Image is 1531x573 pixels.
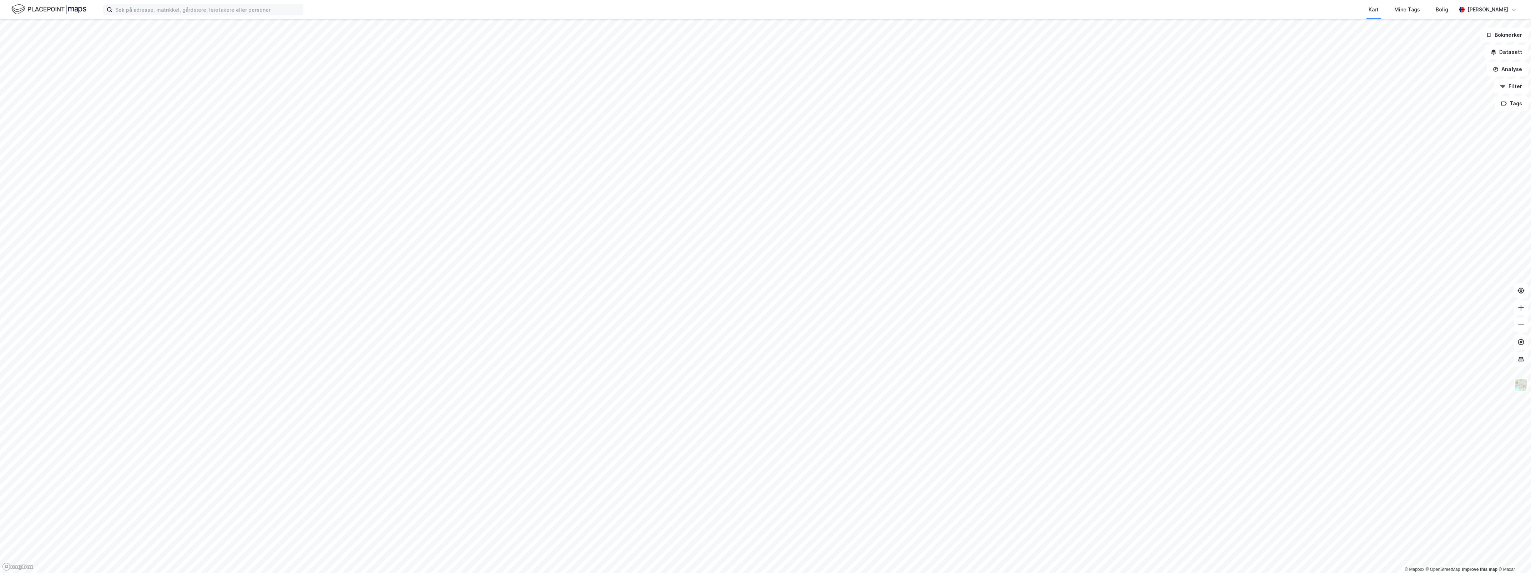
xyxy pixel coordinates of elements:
[1514,378,1528,392] img: Z
[1394,5,1420,14] div: Mine Tags
[1405,567,1424,572] a: Mapbox
[1480,28,1528,42] button: Bokmerker
[1467,5,1508,14] div: [PERSON_NAME]
[1495,539,1531,573] iframe: Chat Widget
[1487,62,1528,76] button: Analyse
[1462,567,1497,572] a: Improve this map
[1436,5,1448,14] div: Bolig
[2,563,34,571] a: Mapbox homepage
[1494,79,1528,94] button: Filter
[1495,96,1528,111] button: Tags
[1485,45,1528,59] button: Datasett
[112,4,303,15] input: Søk på adresse, matrikkel, gårdeiere, leietakere eller personer
[1426,567,1460,572] a: OpenStreetMap
[1369,5,1379,14] div: Kart
[11,3,86,16] img: logo.f888ab2527a4732fd821a326f86c7f29.svg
